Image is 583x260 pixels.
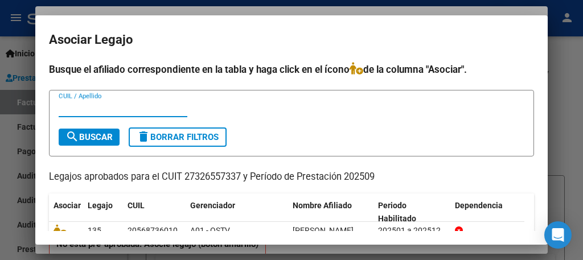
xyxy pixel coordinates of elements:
span: Buscar [65,132,113,142]
datatable-header-cell: Gerenciador [186,193,288,231]
span: SPINA GUILLERMO FABRICIO [293,226,354,235]
span: 135 [88,226,101,235]
span: Gerenciador [190,201,235,210]
datatable-header-cell: Asociar [49,193,83,231]
h4: Busque el afiliado correspondiente en la tabla y haga click en el ícono de la columna "Asociar". [49,62,534,77]
datatable-header-cell: Nombre Afiliado [288,193,373,231]
div: 20568736010 [128,224,178,237]
span: A01 - OSTV [190,226,230,235]
span: Asociar [54,201,81,210]
button: Buscar [59,129,120,146]
span: Periodo Habilitado [378,201,416,223]
datatable-header-cell: CUIL [123,193,186,231]
mat-icon: search [65,130,79,143]
span: CUIL [128,201,145,210]
button: Borrar Filtros [129,127,227,147]
datatable-header-cell: Legajo [83,193,123,231]
datatable-header-cell: Dependencia [450,193,536,231]
span: Nombre Afiliado [293,201,352,210]
datatable-header-cell: Periodo Habilitado [373,193,450,231]
div: Open Intercom Messenger [544,221,572,249]
p: Legajos aprobados para el CUIT 27326557337 y Período de Prestación 202509 [49,170,534,184]
div: 202501 a 202512 [378,224,446,237]
h2: Asociar Legajo [49,29,534,51]
mat-icon: delete [137,130,150,143]
span: Borrar Filtros [137,132,219,142]
span: Legajo [88,201,113,210]
span: Dependencia [455,201,503,210]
